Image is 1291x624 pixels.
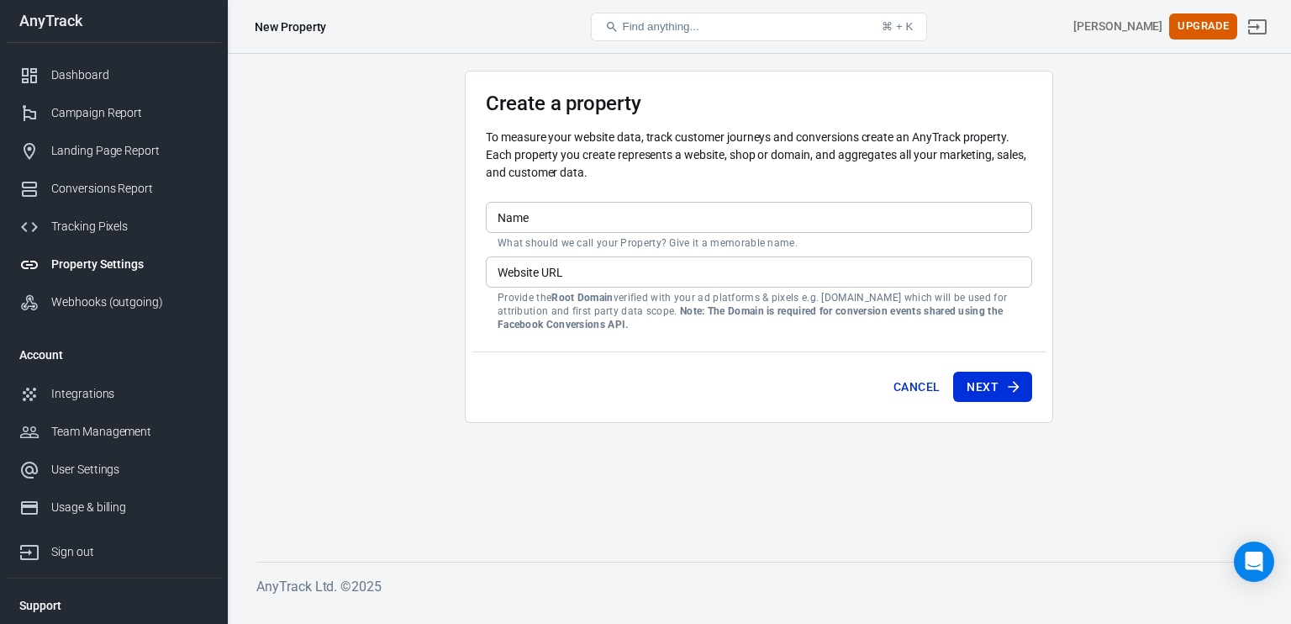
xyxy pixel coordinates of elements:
div: User Settings [51,461,208,479]
button: Next [953,372,1032,403]
div: AnyTrack [6,13,221,29]
button: Upgrade [1169,13,1237,40]
p: Provide the verified with your ad platforms & pixels e.g. [DOMAIN_NAME] which will be used for at... [498,291,1020,331]
div: Campaign Report [51,104,208,122]
strong: Root Domain [551,292,613,304]
input: example.com [486,256,1032,288]
input: Your Website Name [486,202,1032,233]
div: Conversions Report [51,180,208,198]
a: Integrations [6,375,221,413]
li: Account [6,335,221,375]
a: Webhooks (outgoing) [6,283,221,321]
div: Team Management [51,423,208,441]
h3: Create a property [486,92,1032,115]
div: Tracking Pixels [51,218,208,235]
a: Property Settings [6,246,221,283]
div: Open Intercom Messenger [1234,542,1274,582]
button: Find anything...⌘ + K [591,13,927,41]
a: User Settings [6,451,221,489]
div: ⌘ + K [882,20,913,33]
div: Webhooks (outgoing) [51,293,208,311]
a: Usage & billing [6,489,221,526]
div: Landing Page Report [51,142,208,160]
div: Property Settings [51,256,208,273]
div: Account id: hA7uODq9 [1073,18,1162,35]
p: What should we call your Property? Give it a memorable name. [498,236,1020,250]
strong: Note: The Domain is required for conversion events shared using the Facebook Conversions API. [498,305,1003,331]
div: Sign out [51,543,208,561]
p: To measure your website data, track customer journeys and conversions create an AnyTrack property... [486,129,1032,182]
div: New Property [255,19,326,35]
a: Landing Page Report [6,132,221,170]
div: Integrations [51,385,208,403]
div: Usage & billing [51,499,208,516]
h6: AnyTrack Ltd. © 2025 [256,576,1262,597]
a: Team Management [6,413,221,451]
div: Dashboard [51,66,208,84]
a: Dashboard [6,56,221,94]
a: Sign out [1237,7,1278,47]
a: Campaign Report [6,94,221,132]
a: Conversions Report [6,170,221,208]
a: Tracking Pixels [6,208,221,246]
span: Find anything... [622,20,698,33]
button: Cancel [887,372,946,403]
a: Sign out [6,526,221,571]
